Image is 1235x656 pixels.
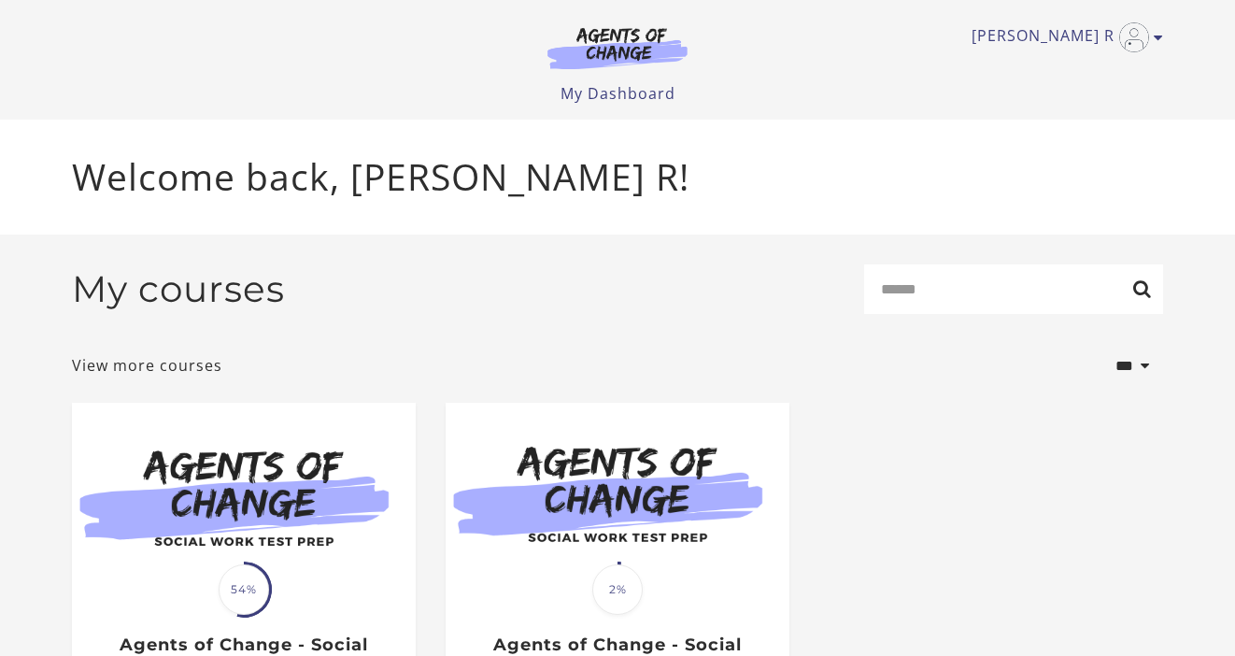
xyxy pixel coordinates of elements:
img: Agents of Change Logo [528,26,707,69]
h2: My courses [72,267,285,311]
a: My Dashboard [561,83,675,104]
span: 2% [592,564,643,615]
span: 54% [219,564,269,615]
a: View more courses [72,354,222,377]
a: Toggle menu [972,22,1154,52]
p: Welcome back, [PERSON_NAME] R! [72,150,1163,205]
